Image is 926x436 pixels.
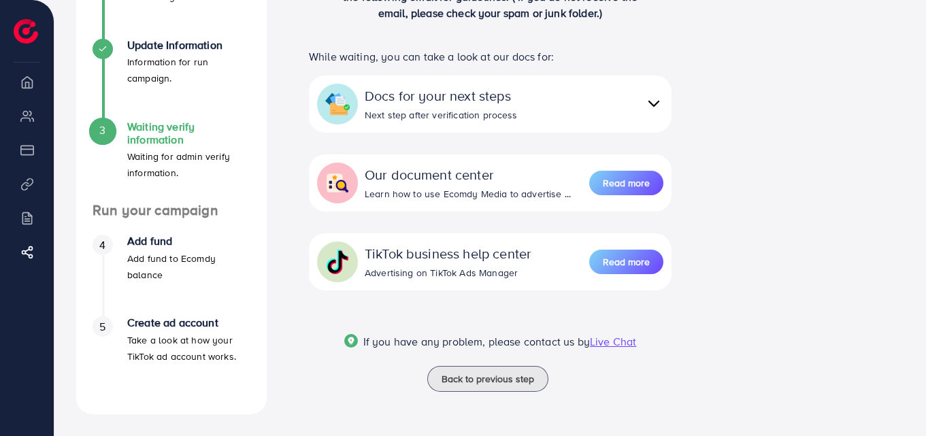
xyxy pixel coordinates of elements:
[127,332,250,365] p: Take a look at how your TikTok ad account works.
[365,187,571,201] div: Learn how to use Ecomdy Media to advertise ...
[589,171,663,195] button: Read more
[127,120,250,146] h4: Waiting verify information
[644,94,663,114] img: collapse
[127,39,250,52] h4: Update Information
[127,54,250,86] p: Information for run campaign.
[325,171,350,195] img: collapse
[127,235,250,248] h4: Add fund
[427,366,548,392] button: Back to previous step
[127,316,250,329] h4: Create ad account
[76,39,267,120] li: Update Information
[76,120,267,202] li: Waiting verify information
[365,266,531,280] div: Advertising on TikTok Ads Manager
[309,48,672,65] p: While waiting, you can take a look at our docs for:
[442,372,534,386] span: Back to previous step
[325,92,350,116] img: collapse
[365,165,571,184] div: Our document center
[99,319,105,335] span: 5
[365,108,518,122] div: Next step after verification process
[589,250,663,274] button: Read more
[76,235,267,316] li: Add fund
[99,237,105,253] span: 4
[76,202,267,219] h4: Run your campaign
[363,334,590,349] span: If you have any problem, please contact us by
[365,86,518,105] div: Docs for your next steps
[868,375,916,426] iframe: Chat
[589,248,663,275] a: Read more
[589,169,663,197] a: Read more
[344,334,358,348] img: Popup guide
[590,334,636,349] span: Live Chat
[127,148,250,181] p: Waiting for admin verify information.
[127,250,250,283] p: Add fund to Ecomdy balance
[99,122,105,138] span: 3
[365,244,531,263] div: TikTok business help center
[14,19,38,44] img: logo
[76,316,267,398] li: Create ad account
[603,176,650,190] span: Read more
[603,255,650,269] span: Read more
[325,250,350,274] img: collapse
